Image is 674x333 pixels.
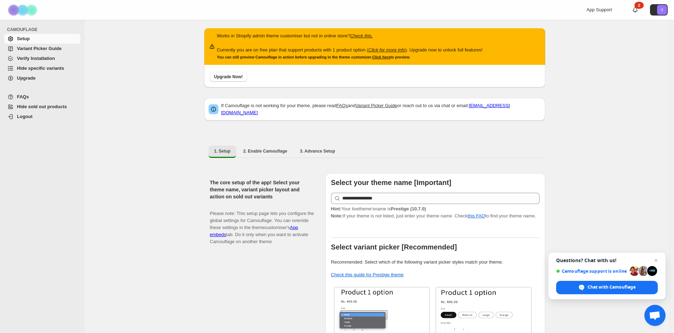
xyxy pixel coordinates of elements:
[331,259,540,266] p: Recommended: Select which of the following variant picker styles match your theme.
[214,74,243,80] span: Upgrade Now!
[210,179,314,200] h2: The core setup of the app! Select your theme name, variant picker layout and action on sold out v...
[210,203,314,245] p: Please note: This setup page lets you configure the global settings for Camouflage. You can overr...
[331,213,343,218] strong: Note:
[4,112,80,122] a: Logout
[368,47,405,53] a: Click for more info
[243,148,287,154] span: 2. Enable Camouflage
[632,6,639,13] a: 2
[372,55,391,59] a: Click here
[336,103,348,108] a: FAQs
[17,46,61,51] span: Variant Picker Guide
[556,281,658,294] div: Chat with Camouflage
[331,205,540,220] p: If your theme is not listed, just enter your theme name. Check to find your theme name.
[556,258,658,263] span: Questions? Chat with us!
[17,66,64,71] span: Hide specific variants
[4,92,80,102] a: FAQs
[331,179,451,186] b: Select your theme name [Important]
[17,36,30,41] span: Setup
[657,5,667,15] span: Avatar with initials 0
[214,148,231,154] span: 1. Setup
[217,32,483,39] p: Works in Shopify admin theme customiser but not in online store?
[17,104,67,109] span: Hide sold out products
[331,206,342,211] strong: Hint:
[221,102,541,116] p: If Camouflage is not working for your theme, please read and or reach out to us via chat or email:
[634,2,644,9] div: 2
[7,27,81,32] span: CAMOUFLAGE
[331,243,457,251] b: Select variant picker [Recommended]
[331,272,404,277] a: Check this guide for Prestige theme
[6,0,41,20] img: Camouflage
[4,34,80,44] a: Setup
[391,206,426,211] strong: Prestige (10.7.0)
[355,103,397,108] a: Variant Picker Guide
[217,55,410,59] small: You can still preview Camouflage in action before upgrading in the theme customizer. to preview.
[468,213,485,218] a: this FAQ
[4,102,80,112] a: Hide sold out products
[331,206,426,211] span: Your live theme's name is
[17,114,32,119] span: Logout
[556,269,627,274] span: Camouflage support is online
[210,72,247,82] button: Upgrade Now!
[350,33,373,38] a: Check this.
[4,54,80,63] a: Verify Installation
[300,148,335,154] span: 3. Advance Setup
[586,7,612,12] span: App Support
[17,56,55,61] span: Verify Installation
[650,4,668,16] button: Avatar with initials 0
[4,63,80,73] a: Hide specific variants
[4,73,80,83] a: Upgrade
[17,75,36,81] span: Upgrade
[217,47,483,54] p: Currently you are on free plan that support products with 1 product option ( ). Upgrade now to un...
[17,94,29,99] span: FAQs
[588,284,636,290] span: Chat with Camouflage
[644,305,666,326] div: Open chat
[652,256,660,265] span: Close chat
[661,8,663,12] text: 0
[4,44,80,54] a: Variant Picker Guide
